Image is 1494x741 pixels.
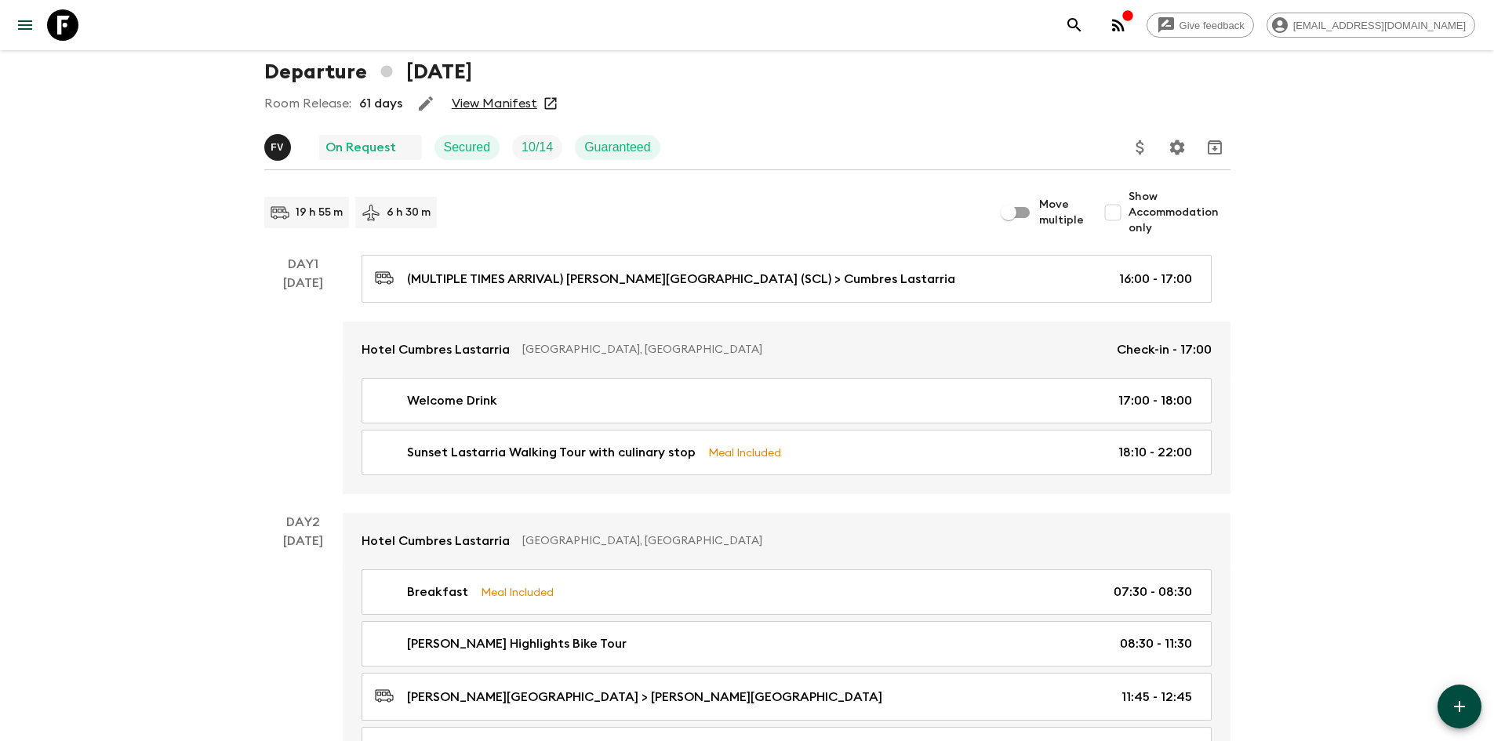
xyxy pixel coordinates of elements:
span: Move multiple [1039,197,1085,228]
div: Secured [434,135,500,160]
p: 18:10 - 22:00 [1118,443,1192,462]
a: Give feedback [1147,13,1254,38]
p: [GEOGRAPHIC_DATA], [GEOGRAPHIC_DATA] [522,533,1199,549]
p: Meal Included [708,444,781,461]
p: 6 h 30 m [387,205,431,220]
p: (MULTIPLE TIMES ARRIVAL) [PERSON_NAME][GEOGRAPHIC_DATA] (SCL) > Cumbres Lastarria [407,270,955,289]
a: [PERSON_NAME] Highlights Bike Tour08:30 - 11:30 [362,621,1212,667]
h1: Departure [DATE] [264,56,472,88]
p: Sunset Lastarria Walking Tour with culinary stop [407,443,696,462]
p: 16:00 - 17:00 [1119,270,1192,289]
span: [EMAIL_ADDRESS][DOMAIN_NAME] [1285,20,1474,31]
p: 10 / 14 [522,138,553,157]
a: BreakfastMeal Included07:30 - 08:30 [362,569,1212,615]
p: Breakfast [407,583,468,601]
p: 61 days [359,94,402,113]
p: [GEOGRAPHIC_DATA], [GEOGRAPHIC_DATA] [522,342,1104,358]
a: Sunset Lastarria Walking Tour with culinary stopMeal Included18:10 - 22:00 [362,430,1212,475]
p: Room Release: [264,94,351,113]
a: Hotel Cumbres Lastarria[GEOGRAPHIC_DATA], [GEOGRAPHIC_DATA]Check-in - 17:00 [343,321,1230,378]
p: Check-in - 17:00 [1117,340,1212,359]
div: Trip Fill [512,135,562,160]
p: 08:30 - 11:30 [1120,634,1192,653]
p: Meal Included [481,583,554,601]
p: 19 h 55 m [296,205,343,220]
p: Secured [444,138,491,157]
p: Guaranteed [584,138,651,157]
span: Give feedback [1171,20,1253,31]
span: Show Accommodation only [1129,189,1230,236]
a: (MULTIPLE TIMES ARRIVAL) [PERSON_NAME][GEOGRAPHIC_DATA] (SCL) > Cumbres Lastarria16:00 - 17:00 [362,255,1212,303]
button: search adventures [1059,9,1090,41]
p: F V [271,141,284,154]
p: Hotel Cumbres Lastarria [362,340,510,359]
a: Hotel Cumbres Lastarria[GEOGRAPHIC_DATA], [GEOGRAPHIC_DATA] [343,513,1230,569]
p: [PERSON_NAME][GEOGRAPHIC_DATA] > [PERSON_NAME][GEOGRAPHIC_DATA] [407,688,882,706]
button: Update Price, Early Bird Discount and Costs [1125,132,1156,163]
a: Welcome Drink17:00 - 18:00 [362,378,1212,423]
p: Welcome Drink [407,391,497,410]
p: On Request [325,138,396,157]
p: 11:45 - 12:45 [1121,688,1192,706]
div: [DATE] [283,274,323,494]
a: [PERSON_NAME][GEOGRAPHIC_DATA] > [PERSON_NAME][GEOGRAPHIC_DATA]11:45 - 12:45 [362,673,1212,721]
button: Archive (Completed, Cancelled or Unsynced Departures only) [1199,132,1230,163]
p: Day 1 [264,255,343,274]
button: FV [264,134,294,161]
span: Francisco Valero [264,139,294,151]
p: Day 2 [264,513,343,532]
button: menu [9,9,41,41]
p: 17:00 - 18:00 [1118,391,1192,410]
div: [EMAIL_ADDRESS][DOMAIN_NAME] [1267,13,1475,38]
p: Hotel Cumbres Lastarria [362,532,510,550]
p: 07:30 - 08:30 [1114,583,1192,601]
button: Settings [1161,132,1193,163]
p: [PERSON_NAME] Highlights Bike Tour [407,634,627,653]
a: View Manifest [452,96,537,111]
